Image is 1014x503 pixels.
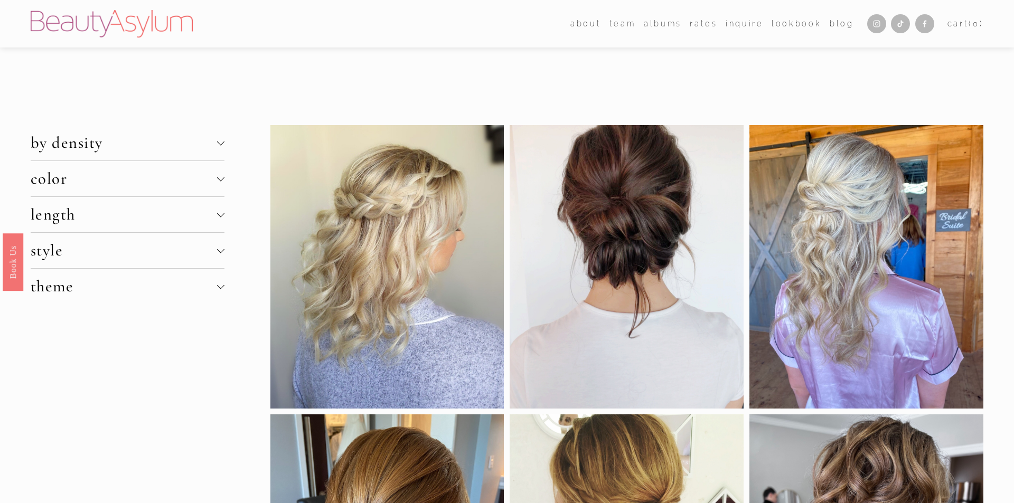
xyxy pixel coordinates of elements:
[31,10,193,37] img: Beauty Asylum | Bridal Hair &amp; Makeup Charlotte &amp; Atlanta
[570,17,601,31] span: about
[830,16,854,31] a: Blog
[726,16,764,31] a: Inquire
[31,161,224,196] button: color
[31,133,217,153] span: by density
[31,125,224,160] button: by density
[609,17,636,31] span: team
[31,233,224,268] button: style
[31,277,217,296] span: theme
[690,16,717,31] a: Rates
[867,14,886,33] a: Instagram
[31,269,224,304] button: theme
[31,241,217,260] span: style
[31,169,217,188] span: color
[609,16,636,31] a: folder dropdown
[772,16,821,31] a: Lookbook
[31,197,224,232] button: length
[31,205,217,224] span: length
[3,233,23,290] a: Book Us
[969,19,983,28] span: ( )
[947,17,984,31] a: 0 items in cart
[644,16,682,31] a: albums
[891,14,910,33] a: TikTok
[915,14,934,33] a: Facebook
[570,16,601,31] a: folder dropdown
[973,19,980,28] span: 0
